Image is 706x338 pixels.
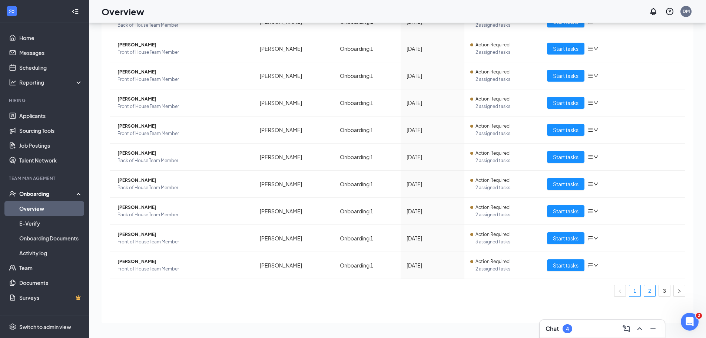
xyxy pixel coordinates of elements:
span: down [593,209,599,214]
a: Applicants [19,108,83,123]
td: Onboarding 1 [334,117,401,144]
svg: Notifications [649,7,658,16]
span: 2 assigned tasks [475,211,535,219]
a: 3 [659,285,670,296]
span: down [593,236,599,241]
span: down [593,100,599,105]
span: 2 assigned tasks [475,184,535,191]
span: Back of House Team Member [117,157,248,164]
li: 2 [644,285,656,297]
span: [PERSON_NAME] [117,231,248,238]
td: Onboarding 1 [334,171,401,198]
div: [DATE] [407,126,458,134]
span: Start tasks [553,72,579,80]
span: Back of House Team Member [117,22,248,29]
span: Action Required [475,95,510,103]
a: Documents [19,275,83,290]
button: Start tasks [547,151,584,163]
span: bars [587,73,593,79]
div: Reporting [19,79,83,86]
span: down [593,263,599,268]
svg: Settings [9,323,16,331]
button: Start tasks [547,97,584,109]
a: Messages [19,45,83,60]
td: Onboarding 1 [334,89,401,117]
button: Start tasks [547,124,584,136]
div: [DATE] [407,207,458,215]
span: Action Required [475,68,510,76]
td: [PERSON_NAME] [254,198,334,225]
td: Onboarding 1 [334,62,401,89]
span: 2 [696,313,702,319]
svg: WorkstreamLogo [8,7,16,15]
span: [PERSON_NAME] [117,258,248,265]
span: down [593,46,599,51]
svg: Analysis [9,79,16,86]
td: [PERSON_NAME] [254,225,334,252]
div: [DATE] [407,72,458,80]
span: 2 assigned tasks [475,265,535,273]
a: Talent Network [19,153,83,168]
a: 1 [629,285,640,296]
a: Sourcing Tools [19,123,83,138]
div: Team Management [9,175,81,181]
span: [PERSON_NAME] [117,122,248,130]
span: [PERSON_NAME] [117,204,248,211]
svg: UserCheck [9,190,16,197]
a: Activity log [19,246,83,260]
span: Action Required [475,41,510,49]
span: bars [587,46,593,52]
button: Minimize [647,323,659,335]
svg: ComposeMessage [622,324,631,333]
div: Onboarding [19,190,76,197]
button: Start tasks [547,43,584,55]
button: Start tasks [547,205,584,217]
span: down [593,154,599,160]
div: [DATE] [407,261,458,269]
td: [PERSON_NAME] [254,62,334,89]
span: Front of House Team Member [117,49,248,56]
span: Start tasks [553,234,579,242]
div: [DATE] [407,99,458,107]
span: down [593,127,599,132]
li: 3 [659,285,670,297]
span: bars [587,154,593,160]
a: Team [19,260,83,275]
span: Action Required [475,150,510,157]
h3: Chat [546,325,559,333]
div: [DATE] [407,45,458,53]
span: Action Required [475,231,510,238]
td: [PERSON_NAME] [254,144,334,171]
button: ChevronUp [634,323,646,335]
button: left [614,285,626,297]
iframe: Intercom live chat [681,313,699,331]
span: Start tasks [553,45,579,53]
span: Start tasks [553,126,579,134]
span: Action Required [475,122,510,130]
span: bars [587,235,593,241]
span: [PERSON_NAME] [117,68,248,76]
span: bars [587,127,593,133]
a: E-Verify [19,216,83,231]
a: 2 [644,285,655,296]
span: Start tasks [553,261,579,269]
span: Front of House Team Member [117,265,248,273]
span: Action Required [475,258,510,265]
div: Hiring [9,97,81,104]
span: down [593,73,599,78]
a: Onboarding Documents [19,231,83,246]
a: Scheduling [19,60,83,75]
span: Front of House Team Member [117,238,248,246]
button: ComposeMessage [620,323,632,335]
span: Action Required [475,204,510,211]
span: Back of House Team Member [117,184,248,191]
a: Overview [19,201,83,216]
span: 2 assigned tasks [475,49,535,56]
span: 2 assigned tasks [475,130,535,137]
td: Onboarding 1 [334,225,401,252]
span: bars [587,100,593,106]
span: right [677,289,682,293]
div: 4 [566,326,569,332]
td: Onboarding 1 [334,35,401,62]
div: DM [683,8,690,14]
